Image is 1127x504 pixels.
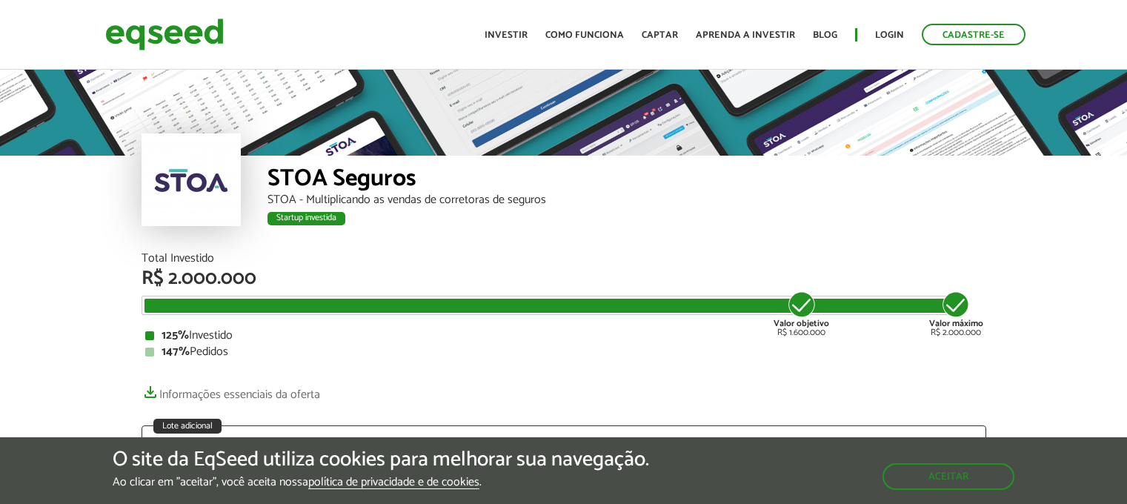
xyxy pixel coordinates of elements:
[642,30,678,40] a: Captar
[145,346,983,358] div: Pedidos
[267,167,986,194] div: STOA Seguros
[696,30,795,40] a: Aprenda a investir
[113,448,649,471] h5: O site da EqSeed utiliza cookies para melhorar sua navegação.
[882,463,1014,490] button: Aceitar
[929,316,983,331] strong: Valor máximo
[875,30,904,40] a: Login
[774,290,829,337] div: R$ 1.600.000
[142,253,986,265] div: Total Investido
[545,30,624,40] a: Como funciona
[485,30,528,40] a: Investir
[813,30,837,40] a: Blog
[105,15,224,54] img: EqSeed
[142,380,320,401] a: Informações essenciais da oferta
[142,269,986,288] div: R$ 2.000.000
[145,330,983,342] div: Investido
[308,477,479,489] a: política de privacidade e de cookies
[267,194,986,206] div: STOA - Multiplicando as vendas de corretoras de seguros
[162,342,190,362] strong: 147%
[922,24,1025,45] a: Cadastre-se
[267,212,345,225] div: Startup investida
[113,475,649,489] p: Ao clicar em "aceitar", você aceita nossa .
[774,316,829,331] strong: Valor objetivo
[929,290,983,337] div: R$ 2.000.000
[153,419,222,434] div: Lote adicional
[162,325,189,345] strong: 125%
